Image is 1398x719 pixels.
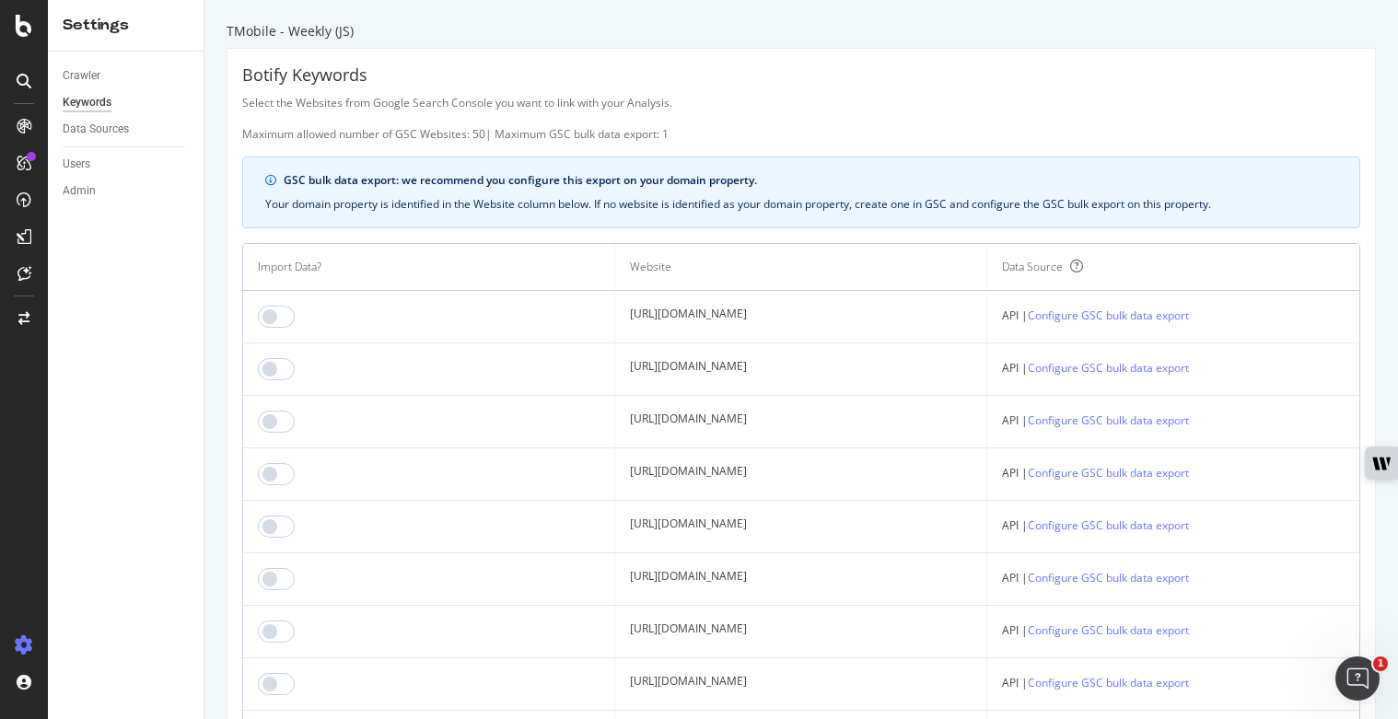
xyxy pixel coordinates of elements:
[63,120,129,139] div: Data Sources
[1002,673,1345,692] div: API |
[63,120,191,139] a: Data Sources
[284,172,1337,189] div: GSC bulk data export: we recommend you configure this export on your domain property.
[615,553,987,606] td: [URL][DOMAIN_NAME]
[1028,306,1189,325] a: Configure GSC bulk data export
[63,93,191,112] a: Keywords
[1002,358,1345,377] div: API |
[1028,516,1189,535] a: Configure GSC bulk data export
[615,606,987,658] td: [URL][DOMAIN_NAME]
[1028,673,1189,692] a: Configure GSC bulk data export
[615,501,987,553] td: [URL][DOMAIN_NAME]
[63,181,191,201] a: Admin
[242,95,1360,142] div: Select the Websites from Google Search Console you want to link with your Analysis. Maximum allow...
[227,22,1376,41] div: TMobile - Weekly (JS)
[615,396,987,448] td: [URL][DOMAIN_NAME]
[63,181,96,201] div: Admin
[1002,516,1345,535] div: API |
[1028,358,1189,377] a: Configure GSC bulk data export
[1002,306,1345,325] div: API |
[615,448,987,501] td: [URL][DOMAIN_NAME]
[615,291,987,343] td: [URL][DOMAIN_NAME]
[1028,411,1189,430] a: Configure GSC bulk data export
[1373,656,1388,671] span: 1
[1002,463,1345,482] div: API |
[63,155,90,174] div: Users
[1028,463,1189,482] a: Configure GSC bulk data export
[1002,620,1345,640] div: API |
[1028,568,1189,587] a: Configure GSC bulk data export
[63,93,111,112] div: Keywords
[1002,568,1345,587] div: API |
[1002,259,1063,275] div: Data Source
[265,196,1337,213] div: Your domain property is identified in the Website column below. If no website is identified as yo...
[63,15,189,36] div: Settings
[242,157,1360,228] div: info banner
[242,64,1360,87] div: Botify Keywords
[243,244,615,291] th: Import Data?
[63,66,100,86] div: Crawler
[615,343,987,396] td: [URL][DOMAIN_NAME]
[1028,620,1189,640] a: Configure GSC bulk data export
[63,66,191,86] a: Crawler
[1002,411,1345,430] div: API |
[615,244,987,291] th: Website
[615,658,987,711] td: [URL][DOMAIN_NAME]
[1335,656,1380,701] iframe: Intercom live chat
[63,155,191,174] a: Users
